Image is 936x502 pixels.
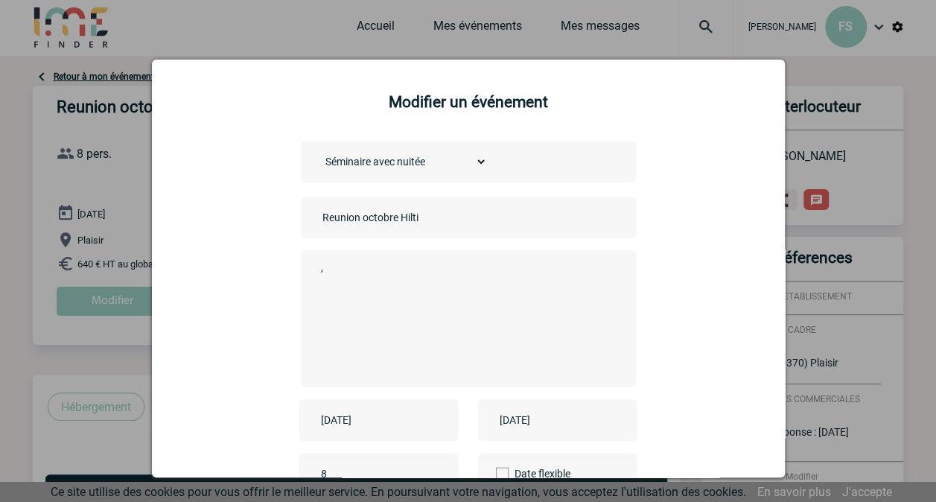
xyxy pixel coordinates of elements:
input: Date de début [317,410,420,430]
input: Nombre de participants [317,464,457,483]
input: Date de fin [496,410,599,430]
h2: Modifier un événement [171,93,766,111]
textarea: , [317,258,611,377]
label: Date flexible [496,453,547,495]
input: Nom de l'événement [319,208,527,227]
